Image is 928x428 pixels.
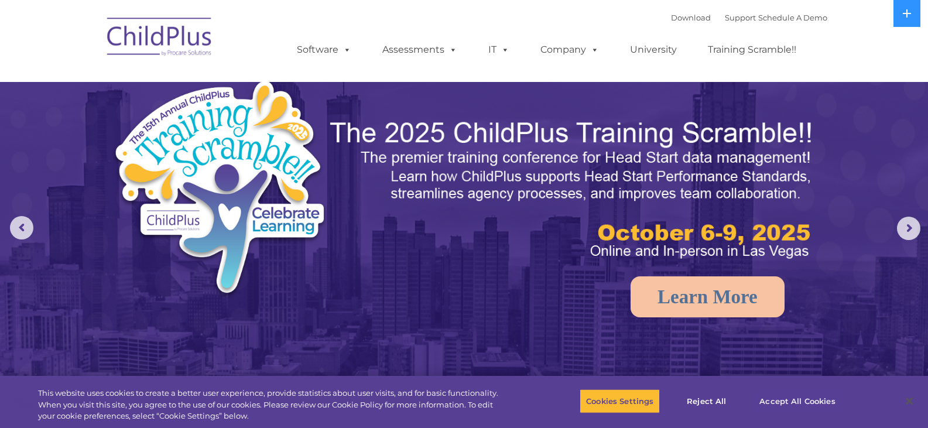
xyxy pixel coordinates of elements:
[758,13,827,22] a: Schedule A Demo
[38,388,511,422] div: This website uses cookies to create a better user experience, provide statistics about user visit...
[163,125,213,134] span: Phone number
[696,38,808,61] a: Training Scramble!!
[101,9,218,68] img: ChildPlus by Procare Solutions
[670,389,743,413] button: Reject All
[671,13,827,22] font: |
[163,77,198,86] span: Last name
[285,38,363,61] a: Software
[371,38,469,61] a: Assessments
[580,389,660,413] button: Cookies Settings
[631,276,785,317] a: Learn More
[671,13,711,22] a: Download
[477,38,521,61] a: IT
[725,13,756,22] a: Support
[618,38,689,61] a: University
[753,389,841,413] button: Accept All Cookies
[896,388,922,414] button: Close
[529,38,611,61] a: Company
